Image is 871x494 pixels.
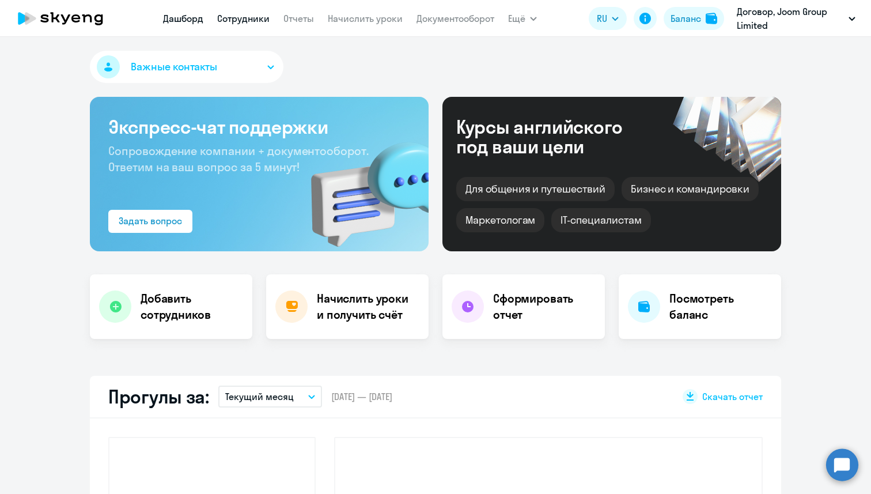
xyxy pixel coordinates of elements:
h2: Прогулы за: [108,385,209,408]
button: Важные контакты [90,51,283,83]
h4: Начислить уроки и получить счёт [317,291,417,323]
img: balance [706,13,717,24]
span: Скачать отчет [702,390,763,403]
h4: Посмотреть баланс [669,291,772,323]
button: RU [589,7,627,30]
a: Сотрудники [217,13,270,24]
img: bg-img [294,122,429,251]
div: Баланс [671,12,701,25]
div: Курсы английского под ваши цели [456,117,653,156]
div: IT-специалистам [551,208,650,232]
span: Сопровождение компании + документооборот. Ответим на ваш вопрос за 5 минут! [108,144,369,174]
div: Бизнес и командировки [622,177,759,201]
span: Важные контакты [131,59,217,74]
p: Договор, Joom Group Limited [737,5,844,32]
button: Текущий месяц [218,386,322,408]
p: Текущий месяц [225,390,294,404]
h4: Сформировать отчет [493,291,596,323]
button: Ещё [508,7,537,30]
span: [DATE] — [DATE] [331,390,392,403]
a: Дашборд [163,13,203,24]
h3: Экспресс-чат поддержки [108,115,410,138]
div: Для общения и путешествий [456,177,615,201]
div: Задать вопрос [119,214,182,228]
h4: Добавить сотрудников [141,291,243,323]
span: Ещё [508,12,525,25]
button: Задать вопрос [108,210,192,233]
div: Маркетологам [456,208,544,232]
button: Балансbalance [664,7,724,30]
a: Отчеты [283,13,314,24]
span: RU [597,12,607,25]
a: Документооборот [416,13,494,24]
a: Начислить уроки [328,13,403,24]
button: Договор, Joom Group Limited [731,5,861,32]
